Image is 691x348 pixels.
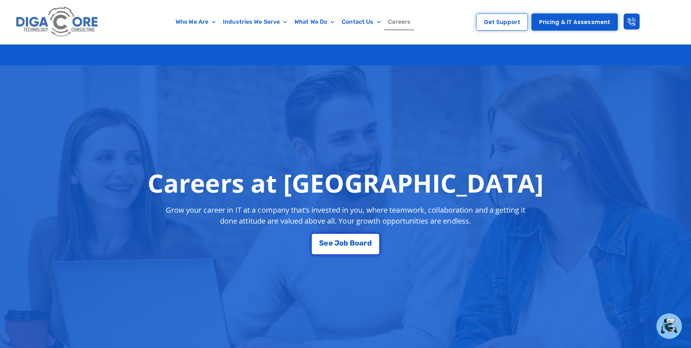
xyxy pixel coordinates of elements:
nav: Menu [136,13,450,30]
a: Pricing & IT Assessment [531,13,618,31]
span: r [364,239,367,247]
a: Who We Are [172,13,219,30]
a: What We Do [291,13,338,30]
a: See Job Board [312,234,379,254]
span: o [339,239,343,247]
span: J [334,239,339,247]
span: o [355,239,359,247]
span: e [329,239,333,247]
span: e [324,239,328,247]
img: Digacore logo 1 [14,4,101,40]
a: Careers [384,13,414,30]
p: Grow your career in IT at a company that’s invested in you, where teamwork, collaboration and a g... [159,205,532,227]
span: S [319,239,324,247]
a: Contact Us [338,13,384,30]
span: B [350,239,355,247]
span: a [359,239,364,247]
span: Get Support [484,19,520,25]
span: Pricing & IT Assessment [539,19,610,25]
span: b [343,239,348,247]
span: d [367,239,372,247]
h1: Careers at [GEOGRAPHIC_DATA] [148,168,543,197]
a: Industries We Serve [219,13,291,30]
a: Get Support [476,13,528,31]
